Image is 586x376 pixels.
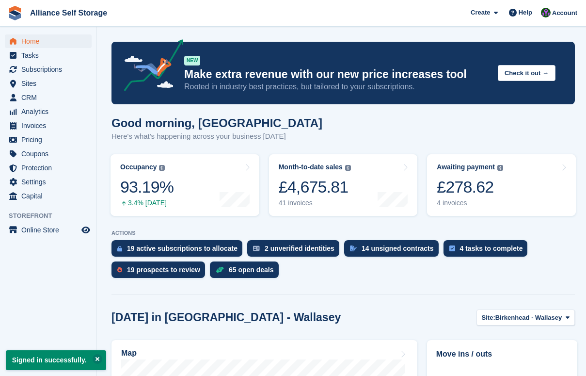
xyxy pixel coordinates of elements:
[21,133,79,147] span: Pricing
[21,91,79,104] span: CRM
[247,240,344,262] a: 2 unverified identities
[9,211,96,221] span: Storefront
[111,230,575,236] p: ACTIONS
[8,6,22,20] img: stora-icon-8386f47178a22dfd0bd8f6a31ec36ba5ce8667c1dd55bd0f319d3a0aa187defe.svg
[498,65,555,81] button: Check it out →
[437,177,503,197] div: £278.62
[449,245,455,251] img: task-75834270c22a3079a89374b754ae025e5fb1db73e45f91037f5363f120a921f8.svg
[5,105,92,118] a: menu
[5,147,92,161] a: menu
[5,77,92,90] a: menu
[253,245,260,251] img: verify_identity-adf6edd0f0f0b5bbfe63781bf79b02c33cf7c696d77639b501bdc392416b5a36.svg
[117,245,122,252] img: active_subscription_to_allocate_icon-d502201f5373d7db506a760aba3b589e785aa758c864c3986d89f69b8ff3...
[541,8,551,17] img: Romilly Norton
[279,177,351,197] div: £4,675.81
[26,5,111,21] a: Alliance Self Storage
[229,266,274,274] div: 65 open deals
[21,175,79,189] span: Settings
[279,163,343,171] div: Month-to-date sales
[519,8,532,17] span: Help
[476,310,575,326] button: Site: Birkenhead - Wallasey
[216,266,224,273] img: deal-1b604bf984904fb50ccaf53a9ad4b4a5d6e5aea283cecdc64d6e3604feb123c2.svg
[265,245,334,252] div: 2 unverified identities
[279,199,351,207] div: 41 invoices
[471,8,490,17] span: Create
[437,163,495,171] div: Awaiting payment
[111,116,322,130] h1: Good morning, [GEOGRAPHIC_DATA]
[5,189,92,203] a: menu
[184,82,490,92] p: Rooted in industry best practices, but tailored to your subscriptions.
[5,91,92,104] a: menu
[21,147,79,161] span: Coupons
[21,189,79,203] span: Capital
[427,154,576,216] a: Awaiting payment £278.62 4 invoices
[362,245,434,252] div: 14 unsigned contracts
[21,119,79,132] span: Invoices
[443,240,533,262] a: 4 tasks to complete
[5,133,92,147] a: menu
[159,165,165,171] img: icon-info-grey-7440780725fd019a000dd9b08b2336e03edf1995a4989e88bcd33f0948082b44.svg
[80,224,92,236] a: Preview store
[5,63,92,76] a: menu
[116,39,184,95] img: price-adjustments-announcement-icon-8257ccfd72463d97f412b2fc003d46551f7dbcb40ab6d574587a9cd5c0d94...
[460,245,523,252] div: 4 tasks to complete
[5,175,92,189] a: menu
[120,163,157,171] div: Occupancy
[21,161,79,175] span: Protection
[120,177,174,197] div: 93.19%
[5,161,92,175] a: menu
[120,199,174,207] div: 3.4% [DATE]
[552,8,577,18] span: Account
[21,223,79,237] span: Online Store
[5,119,92,132] a: menu
[111,154,259,216] a: Occupancy 93.19% 3.4% [DATE]
[495,313,562,323] span: Birkenhead - Wallasey
[269,154,418,216] a: Month-to-date sales £4,675.81 41 invoices
[21,77,79,90] span: Sites
[21,63,79,76] span: Subscriptions
[350,245,357,251] img: contract_signature_icon-13c848040528278c33f63329250d36e43548de30e8caae1d1a13099fd9432cc5.svg
[111,240,247,262] a: 19 active subscriptions to allocate
[111,311,341,324] h2: [DATE] in [GEOGRAPHIC_DATA] - Wallasey
[344,240,443,262] a: 14 unsigned contracts
[437,199,503,207] div: 4 invoices
[117,267,122,273] img: prospect-51fa495bee0391a8d652442698ab0144808aea92771e9ea1ae160a38d050c398.svg
[345,165,351,171] img: icon-info-grey-7440780725fd019a000dd9b08b2336e03edf1995a4989e88bcd33f0948082b44.svg
[111,131,322,142] p: Here's what's happening across your business [DATE]
[5,34,92,48] a: menu
[21,34,79,48] span: Home
[184,67,490,82] p: Make extra revenue with our new price increases tool
[21,105,79,118] span: Analytics
[111,262,210,283] a: 19 prospects to review
[6,350,106,370] p: Signed in successfully.
[5,223,92,237] a: menu
[497,165,503,171] img: icon-info-grey-7440780725fd019a000dd9b08b2336e03edf1995a4989e88bcd33f0948082b44.svg
[121,349,137,358] h2: Map
[127,245,238,252] div: 19 active subscriptions to allocate
[184,56,200,65] div: NEW
[436,348,568,360] h2: Move ins / outs
[5,49,92,62] a: menu
[21,49,79,62] span: Tasks
[210,262,284,283] a: 65 open deals
[127,266,200,274] div: 19 prospects to review
[482,313,495,323] span: Site:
